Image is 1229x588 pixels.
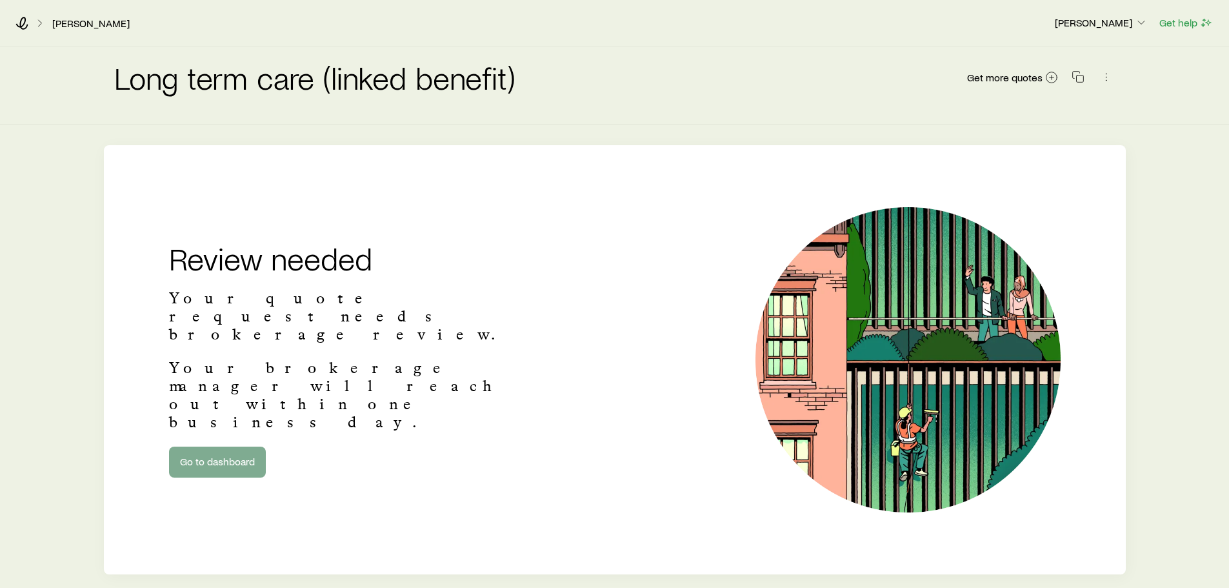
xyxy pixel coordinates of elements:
[169,359,539,431] p: Your brokerage manager will reach out within one business day.
[1055,16,1148,29] p: [PERSON_NAME]
[1054,15,1148,31] button: [PERSON_NAME]
[169,289,539,343] p: Your quote request needs brokerage review.
[1159,15,1214,30] button: Get help
[114,62,515,93] h2: Long term care (linked benefit)
[52,17,130,30] a: [PERSON_NAME]
[755,207,1061,512] img: Illustration of a window cleaner.
[967,72,1043,83] span: Get more quotes
[169,243,539,274] h2: Review needed
[966,70,1059,85] a: Get more quotes
[169,447,266,478] a: Go to dashboard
